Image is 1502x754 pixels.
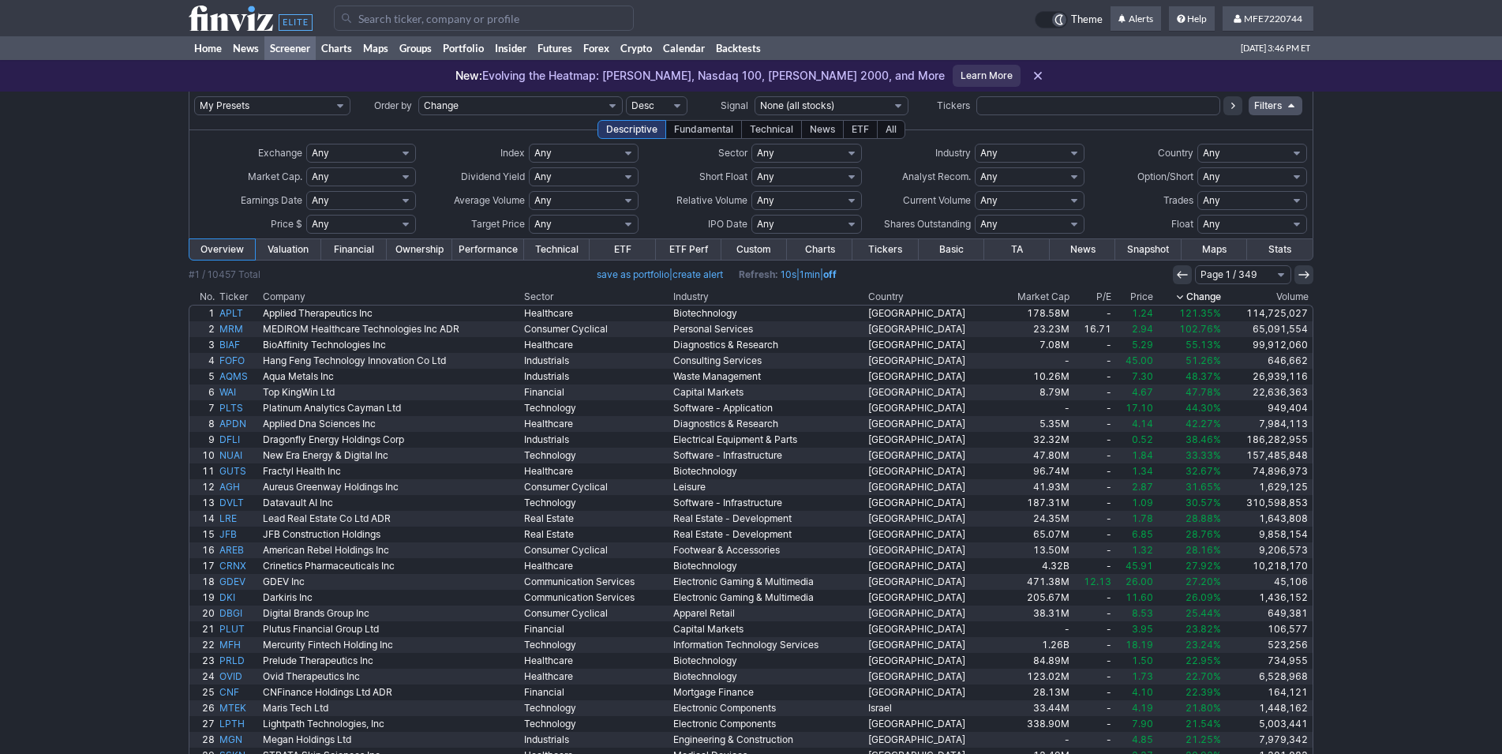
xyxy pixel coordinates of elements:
a: 28.88% [1156,511,1223,527]
div: Technical [741,120,802,139]
span: 48.37% [1185,370,1221,382]
a: 20 [189,606,217,621]
a: Home [189,36,227,60]
span: 11.60 [1126,591,1153,603]
a: 14 [189,511,217,527]
span: 26.09% [1185,591,1221,603]
a: AGH [217,479,260,495]
a: 114,725,027 [1223,306,1313,321]
a: TA [984,239,1050,260]
a: 11 [189,463,217,479]
div: ETF [843,120,878,139]
a: 22,636,363 [1223,385,1313,400]
a: Snapshot [1115,239,1181,260]
a: Forex [578,36,615,60]
a: Software - Infrastructure [671,448,866,463]
a: Diagnostics & Research [671,337,866,353]
a: 1min [800,268,820,280]
a: APDN [217,416,260,432]
a: 55.13% [1156,337,1223,353]
a: [GEOGRAPHIC_DATA] [866,574,998,590]
a: 26.09% [1156,590,1223,606]
a: 13.50M [998,542,1071,558]
a: GUTS [217,463,260,479]
a: 11.60 [1114,590,1156,606]
a: DVLT [217,495,260,511]
a: 2.87 [1114,479,1156,495]
a: - [1072,527,1114,542]
a: 42.27% [1156,416,1223,432]
a: - [998,400,1071,416]
a: Stats [1247,239,1313,260]
a: 4.32B [998,558,1071,574]
a: 102.76% [1156,321,1223,337]
a: off [823,268,837,280]
span: 51.26% [1185,354,1221,366]
a: ETF Perf [656,239,721,260]
a: Electrical Equipment & Parts [671,432,866,448]
a: 1.24 [1114,306,1156,321]
span: 12.13 [1084,576,1111,587]
a: 7.30 [1114,369,1156,385]
span: 4.67 [1132,386,1153,398]
a: Groups [394,36,437,60]
a: 48.37% [1156,369,1223,385]
a: BIAF [217,337,260,353]
a: 7,984,113 [1223,416,1313,432]
a: Footwear & Accessories [671,542,866,558]
a: 5.35M [998,416,1071,432]
a: Theme [1035,11,1103,28]
a: [GEOGRAPHIC_DATA] [866,353,998,369]
a: 18 [189,574,217,590]
a: NUAI [217,448,260,463]
a: 187.31M [998,495,1071,511]
a: 1,436,152 [1223,590,1313,606]
a: MRM [217,321,260,337]
a: Real Estate [522,511,671,527]
a: Ownership [387,239,452,260]
span: 26.00 [1126,576,1153,587]
a: Aqua Metals Inc [260,369,522,385]
a: 157,485,848 [1223,448,1313,463]
a: - [1072,495,1114,511]
a: Industrials [522,369,671,385]
a: MEDIROM Healthcare Technologies Inc ADR [260,321,522,337]
a: 38.46% [1156,432,1223,448]
a: Healthcare [522,463,671,479]
a: 121.35% [1156,306,1223,321]
a: 96.74M [998,463,1071,479]
a: 23.23M [998,321,1071,337]
a: [GEOGRAPHIC_DATA] [866,385,998,400]
a: GDEV [217,574,260,590]
a: 32.67% [1156,463,1223,479]
a: [GEOGRAPHIC_DATA] [866,369,998,385]
span: 30.57% [1185,497,1221,508]
a: 1.78 [1114,511,1156,527]
a: [GEOGRAPHIC_DATA] [866,337,998,353]
a: 45.91 [1114,558,1156,574]
a: News [227,36,264,60]
a: save as portfolio [597,268,669,280]
a: - [1072,306,1114,321]
a: Maps [1182,239,1247,260]
a: [GEOGRAPHIC_DATA] [866,590,998,606]
a: Technology [522,400,671,416]
a: Performance [452,239,524,260]
div: Fundamental [665,120,742,139]
a: 30.57% [1156,495,1223,511]
a: Healthcare [522,558,671,574]
a: Consumer Cyclical [522,542,671,558]
a: 27.20% [1156,574,1223,590]
span: 1.24 [1132,307,1153,319]
a: 10 [189,448,217,463]
a: 9,858,154 [1223,527,1313,542]
a: Futures [532,36,578,60]
a: - [1072,511,1114,527]
a: Financial [522,385,671,400]
a: Hang Feng Technology Innovation Co Ltd [260,353,522,369]
a: Communication Services [522,574,671,590]
a: 949,404 [1223,400,1313,416]
a: [GEOGRAPHIC_DATA] [866,479,998,495]
a: 9,206,573 [1223,542,1313,558]
span: 45.91 [1126,560,1153,572]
